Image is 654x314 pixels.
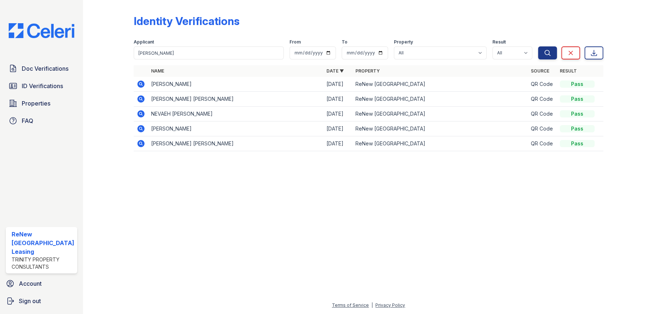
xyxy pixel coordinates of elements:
[342,39,347,45] label: To
[560,125,595,132] div: Pass
[6,113,77,128] a: FAQ
[3,276,80,291] a: Account
[353,136,528,151] td: ReNew [GEOGRAPHIC_DATA]
[3,294,80,308] a: Sign out
[353,92,528,107] td: ReNew [GEOGRAPHIC_DATA]
[134,46,284,59] input: Search by name or phone number
[22,64,68,73] span: Doc Verifications
[22,116,33,125] span: FAQ
[324,107,353,121] td: [DATE]
[148,136,324,151] td: [PERSON_NAME] [PERSON_NAME]
[528,121,557,136] td: QR Code
[394,39,413,45] label: Property
[134,15,239,28] div: Identity Verifications
[6,79,77,93] a: ID Verifications
[324,136,353,151] td: [DATE]
[355,68,380,74] a: Property
[12,256,74,270] div: Trinity Property Consultants
[560,80,595,88] div: Pass
[6,61,77,76] a: Doc Verifications
[375,302,405,308] a: Privacy Policy
[22,99,50,108] span: Properties
[353,107,528,121] td: ReNew [GEOGRAPHIC_DATA]
[148,92,324,107] td: [PERSON_NAME] [PERSON_NAME]
[324,92,353,107] td: [DATE]
[560,110,595,117] div: Pass
[326,68,344,74] a: Date ▼
[528,77,557,92] td: QR Code
[289,39,301,45] label: From
[22,82,63,90] span: ID Verifications
[324,77,353,92] td: [DATE]
[353,77,528,92] td: ReNew [GEOGRAPHIC_DATA]
[19,297,41,305] span: Sign out
[492,39,506,45] label: Result
[528,136,557,151] td: QR Code
[560,68,577,74] a: Result
[12,230,74,256] div: ReNew [GEOGRAPHIC_DATA] Leasing
[148,121,324,136] td: [PERSON_NAME]
[560,140,595,147] div: Pass
[528,107,557,121] td: QR Code
[332,302,369,308] a: Terms of Service
[134,39,154,45] label: Applicant
[6,96,77,111] a: Properties
[528,92,557,107] td: QR Code
[3,23,80,38] img: CE_Logo_Blue-a8612792a0a2168367f1c8372b55b34899dd931a85d93a1a3d3e32e68fde9ad4.png
[19,279,42,288] span: Account
[560,95,595,103] div: Pass
[353,121,528,136] td: ReNew [GEOGRAPHIC_DATA]
[151,68,164,74] a: Name
[148,107,324,121] td: NEVAEH [PERSON_NAME]
[324,121,353,136] td: [DATE]
[531,68,549,74] a: Source
[371,302,373,308] div: |
[148,77,324,92] td: [PERSON_NAME]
